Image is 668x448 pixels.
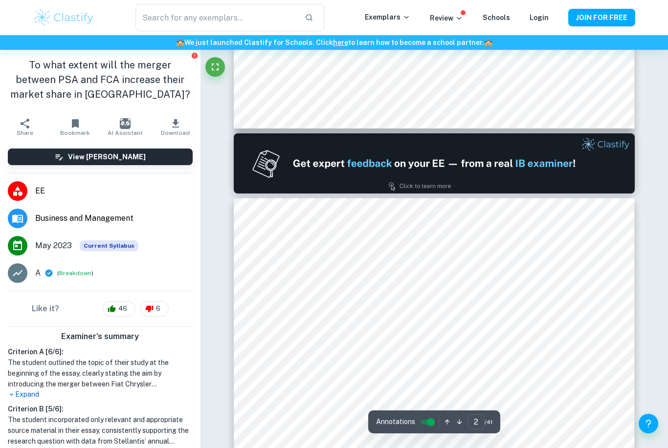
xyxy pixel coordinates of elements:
[59,269,91,277] button: Breakdown
[4,331,197,342] h6: Examiner's summary
[33,8,95,27] img: Clastify logo
[8,346,193,357] h6: Criterion A [ 6 / 6 ]:
[60,129,90,136] span: Bookmark
[483,14,510,21] a: Schools
[32,303,59,315] h6: Like it?
[8,389,193,400] p: Expand
[35,185,193,197] span: EE
[108,129,143,136] span: AI Assistant
[8,414,193,447] h1: The student incorporated only relevant and appropriate source material in their essay, consistent...
[205,57,225,77] button: Fullscreen
[176,39,184,46] span: 🏫
[191,52,199,59] button: Report issue
[150,113,200,141] button: Download
[57,269,93,278] span: ( )
[100,113,150,141] button: AI Assistant
[80,240,138,251] div: This exemplar is based on the current syllabus. Feel free to refer to it for inspiration/ideas wh...
[50,113,100,141] button: Bookmark
[430,13,463,23] p: Review
[68,151,146,162] h6: View [PERSON_NAME]
[365,12,410,22] p: Exemplars
[35,267,41,279] p: A
[333,39,348,46] a: here
[639,414,658,433] button: Help and Feedback
[140,301,169,317] div: 6
[8,149,193,165] button: View [PERSON_NAME]
[80,240,138,251] span: Current Syllabus
[376,417,415,427] span: Annotations
[568,9,635,26] button: JOIN FOR FREE
[234,133,635,193] img: Ad
[484,39,492,46] span: 🏫
[17,129,33,136] span: Share
[151,304,166,314] span: 6
[2,37,666,48] h6: We just launched Clastify for Schools. Click to learn how to become a school partner.
[135,4,297,31] input: Search for any exemplars...
[35,240,72,252] span: May 2023
[120,118,131,129] img: AI Assistant
[8,404,193,414] h6: Criterion B [ 5 / 6 ]:
[35,213,193,224] span: Business and Management
[8,58,193,102] h1: To what extent will the merger between PSA and FCA increase their market share in [GEOGRAPHIC_DATA]?
[530,14,549,21] a: Login
[161,129,190,136] span: Download
[113,304,133,314] span: 46
[103,301,135,317] div: 46
[8,357,193,389] h1: The student outlined the topic of their study at the beginning of the essay, clearly stating the ...
[485,418,492,427] span: / 41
